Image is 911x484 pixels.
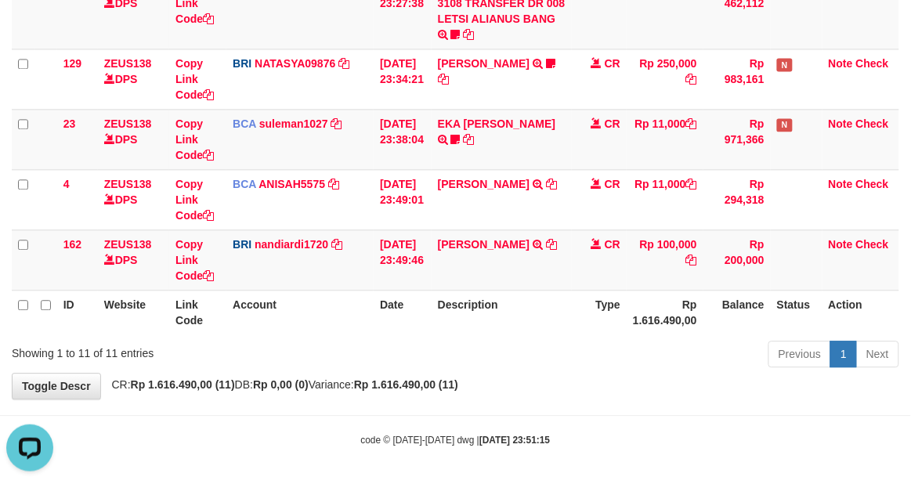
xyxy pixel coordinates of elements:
[255,57,335,70] a: NATASYA09876
[63,178,70,190] span: 4
[233,178,256,190] span: BCA
[546,178,557,190] a: Copy IMAM ARIFIN to clipboard
[686,73,697,85] a: Copy Rp 250,000 to clipboard
[361,435,551,446] small: code © [DATE]-[DATE] dwg |
[822,290,899,334] th: Action
[829,57,853,70] a: Note
[572,290,627,334] th: Type
[12,339,368,361] div: Showing 1 to 11 of 11 entries
[777,118,793,132] span: Has Note
[703,49,771,109] td: Rp 983,161
[354,378,458,391] strong: Rp 1.616.490,00 (11)
[830,341,857,367] a: 1
[829,178,853,190] a: Note
[259,117,328,130] a: suleman1027
[6,6,53,53] button: Open LiveChat chat widget
[328,178,339,190] a: Copy ANISAH5575 to clipboard
[98,109,169,169] td: DPS
[464,28,475,41] a: Copy BI-FAST CR TANGGAL 3108 TRANSFER DR 008 LETSI ALIANUS BANG to clipboard
[175,238,214,282] a: Copy Link Code
[374,109,432,169] td: [DATE] 23:38:04
[703,109,771,169] td: Rp 971,366
[175,178,214,222] a: Copy Link Code
[777,58,793,71] span: Has Note
[768,341,831,367] a: Previous
[104,238,152,251] a: ZEUS138
[438,73,449,85] a: Copy SATRIO ABDU SY to clipboard
[104,178,152,190] a: ZEUS138
[374,169,432,229] td: [DATE] 23:49:01
[856,117,889,130] a: Check
[856,57,889,70] a: Check
[104,117,152,130] a: ZEUS138
[438,238,530,251] a: [PERSON_NAME]
[627,290,703,334] th: Rp 1.616.490,00
[175,117,214,161] a: Copy Link Code
[331,238,342,251] a: Copy nandiardi1720 to clipboard
[627,49,703,109] td: Rp 250,000
[479,435,550,446] strong: [DATE] 23:51:15
[627,169,703,229] td: Rp 11,000
[605,57,620,70] span: CR
[253,378,309,391] strong: Rp 0,00 (0)
[169,290,226,334] th: Link Code
[771,290,822,334] th: Status
[686,178,697,190] a: Copy Rp 11,000 to clipboard
[432,290,573,334] th: Description
[98,229,169,290] td: DPS
[856,341,899,367] a: Next
[98,169,169,229] td: DPS
[63,57,81,70] span: 129
[686,117,697,130] a: Copy Rp 11,000 to clipboard
[703,290,771,334] th: Balance
[104,57,152,70] a: ZEUS138
[374,49,432,109] td: [DATE] 23:34:21
[98,49,169,109] td: DPS
[12,373,101,399] a: Toggle Descr
[233,117,256,130] span: BCA
[703,229,771,290] td: Rp 200,000
[703,169,771,229] td: Rp 294,318
[63,238,81,251] span: 162
[856,178,889,190] a: Check
[255,238,328,251] a: nandiardi1720
[57,290,98,334] th: ID
[226,290,374,334] th: Account
[233,238,251,251] span: BRI
[856,238,889,251] a: Check
[438,117,555,130] a: EKA [PERSON_NAME]
[627,109,703,169] td: Rp 11,000
[331,117,342,130] a: Copy suleman1027 to clipboard
[464,133,475,146] a: Copy EKA MAULANA SETYAW to clipboard
[627,229,703,290] td: Rp 100,000
[98,290,169,334] th: Website
[438,57,530,70] a: [PERSON_NAME]
[829,238,853,251] a: Note
[546,238,557,251] a: Copy MUHAMMAD SYAIP to clipboard
[605,117,620,130] span: CR
[258,178,325,190] a: ANISAH5575
[374,229,432,290] td: [DATE] 23:49:46
[374,290,432,334] th: Date
[438,178,530,190] a: [PERSON_NAME]
[175,57,214,101] a: Copy Link Code
[338,57,349,70] a: Copy NATASYA09876 to clipboard
[686,254,697,266] a: Copy Rp 100,000 to clipboard
[63,117,76,130] span: 23
[605,178,620,190] span: CR
[233,57,251,70] span: BRI
[131,378,235,391] strong: Rp 1.616.490,00 (11)
[605,238,620,251] span: CR
[104,378,459,391] span: CR: DB: Variance:
[829,117,853,130] a: Note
